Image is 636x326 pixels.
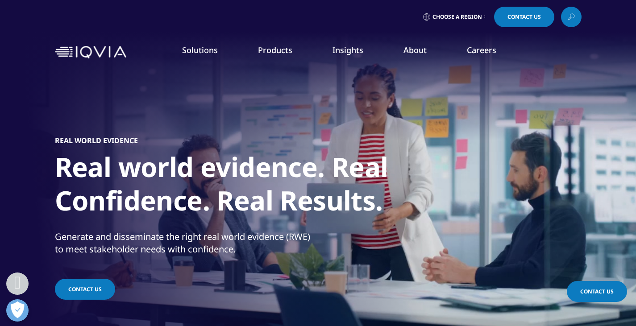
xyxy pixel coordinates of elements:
a: Contact Us [494,7,554,27]
span: Contact us [68,285,102,293]
img: IQVIA Healthcare Information Technology and Pharma Clinical Research Company [55,46,126,59]
h1: Real world evidence. Real Confidence. Real Results. [55,150,390,223]
span: Choose a Region [432,13,482,21]
nav: Primary [130,31,582,73]
a: Contact Us [567,281,627,302]
button: Open Preferences [6,299,29,322]
span: Contact Us [507,14,541,20]
p: Generate and disseminate the right real world evidence (RWE) to meet stakeholder needs with confi... [55,231,316,261]
a: About [403,45,427,55]
a: Solutions [182,45,218,55]
a: Products [258,45,292,55]
a: Insights [333,45,363,55]
span: Contact Us [580,288,614,295]
a: Careers [467,45,496,55]
a: Contact us [55,279,115,300]
h5: Real World Evidence [55,136,138,145]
